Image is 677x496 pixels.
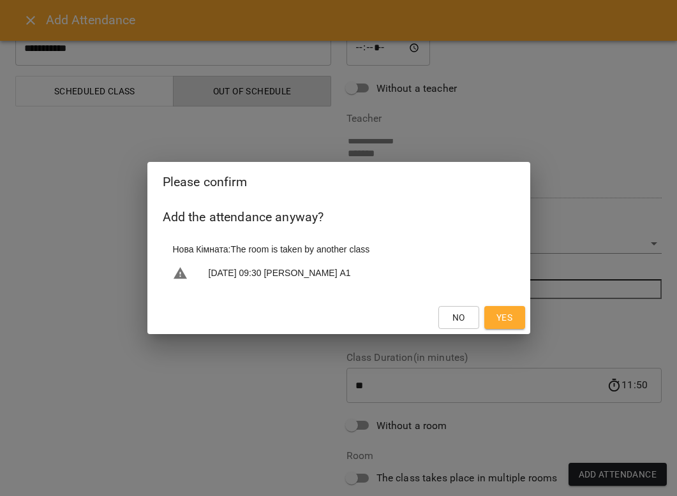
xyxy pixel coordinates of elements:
h2: Please confirm [163,172,515,192]
h6: Add the attendance anyway? [163,207,515,227]
button: Yes [484,306,525,329]
li: [DATE] 09:30 [PERSON_NAME] А1 [163,261,515,286]
button: No [438,306,479,329]
span: Yes [496,310,512,325]
li: Нова Кімната : The room is taken by another class [163,238,515,261]
span: No [452,310,465,325]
